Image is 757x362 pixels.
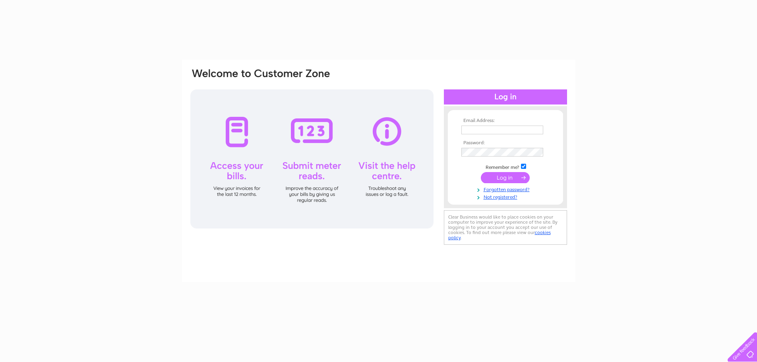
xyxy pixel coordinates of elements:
th: Email Address: [459,118,552,124]
a: Not registered? [461,193,552,200]
a: Forgotten password? [461,185,552,193]
div: Clear Business would like to place cookies on your computer to improve your experience of the sit... [444,210,567,245]
input: Submit [481,172,530,183]
th: Password: [459,140,552,146]
td: Remember me? [459,163,552,170]
a: cookies policy [448,230,551,240]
